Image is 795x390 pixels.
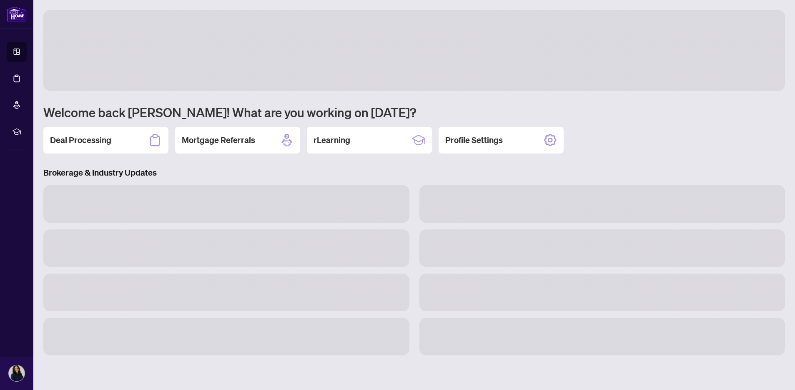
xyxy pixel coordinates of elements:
h2: Deal Processing [50,134,111,146]
img: logo [7,6,27,22]
img: Profile Icon [9,365,25,381]
h2: rLearning [313,134,350,146]
h3: Brokerage & Industry Updates [43,167,785,179]
h2: Mortgage Referrals [182,134,255,146]
h2: Profile Settings [445,134,503,146]
h1: Welcome back [PERSON_NAME]! What are you working on [DATE]? [43,104,785,120]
